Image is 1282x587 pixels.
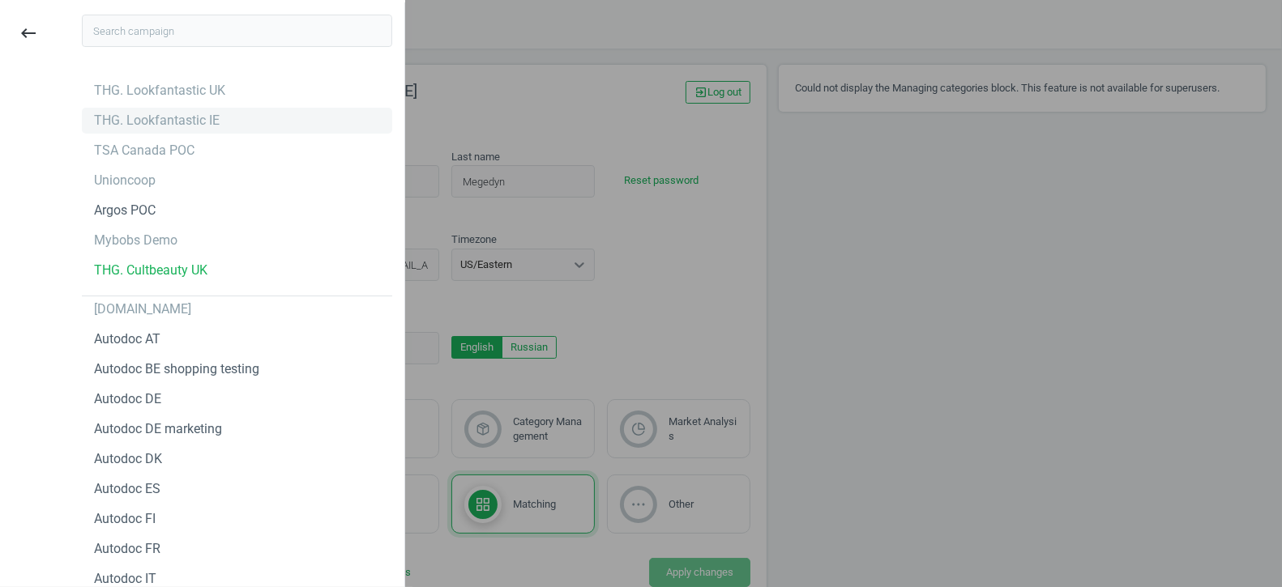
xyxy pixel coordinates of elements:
div: Autodoc ES [94,480,160,498]
div: Mybobs Demo [94,232,177,249]
div: Argos POC [94,202,156,219]
div: THG. Cultbeauty UK [94,262,207,279]
div: THG. Lookfantastic IE [94,112,220,130]
input: Search campaign [82,15,392,47]
div: Autodoc DE marketing [94,420,222,438]
div: Autodoc DE [94,390,161,408]
i: keyboard_backspace [19,23,38,43]
div: Autodoc AT [94,330,160,348]
div: TSA Canada POC [94,142,194,160]
div: Autodoc DK [94,450,162,468]
button: keyboard_backspace [10,15,47,53]
div: Autodoc FI [94,510,156,528]
div: Autodoc FR [94,540,160,558]
div: [DOMAIN_NAME] [94,300,191,318]
div: Unioncoop [94,172,156,189]
div: Autodoc BE shopping testing [94,360,259,378]
div: THG. Lookfantastic UK [94,82,225,100]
